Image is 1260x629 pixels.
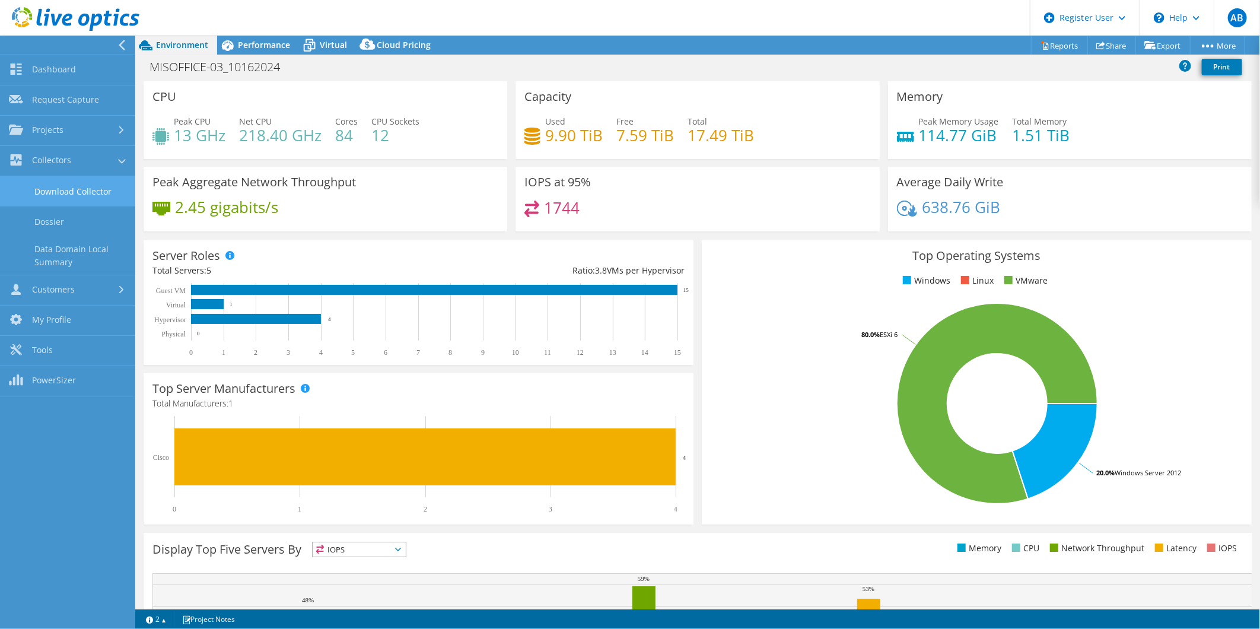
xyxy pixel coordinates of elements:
a: 2 [138,612,174,627]
text: 3 [287,348,290,357]
li: Network Throughput [1047,542,1144,555]
h4: 218.40 GHz [239,129,322,142]
text: 0 [173,505,176,513]
span: Total [688,116,707,127]
text: 10 [512,348,519,357]
h4: 7.59 TiB [616,129,674,142]
text: 59% [638,575,650,582]
text: Physical [161,330,186,338]
h3: Memory [897,90,943,103]
span: Used [545,116,565,127]
span: Peak CPU [174,116,211,127]
h3: CPU [152,90,176,103]
text: 14 [641,348,648,357]
text: Virtual [166,301,186,309]
h4: 13 GHz [174,129,225,142]
h4: 9.90 TiB [545,129,603,142]
h3: Server Roles [152,249,220,262]
text: 4 [683,454,686,461]
li: VMware [1001,274,1048,287]
h3: Top Operating Systems [711,249,1243,262]
text: 15 [674,348,681,357]
text: Cisco [153,453,169,462]
tspan: 20.0% [1096,468,1115,477]
a: Export [1135,36,1191,55]
span: AB [1228,8,1247,27]
li: CPU [1009,542,1039,555]
h3: IOPS at 95% [524,176,591,189]
a: More [1190,36,1245,55]
li: IOPS [1204,542,1237,555]
h4: 1.51 TiB [1013,129,1070,142]
text: 9 [481,348,485,357]
text: 11 [544,348,551,357]
a: Print [1202,59,1242,75]
span: CPU Sockets [371,116,419,127]
span: 5 [206,265,211,276]
div: Total Servers: [152,264,418,277]
text: Hypervisor [154,316,186,324]
h4: 2.45 gigabits/s [175,201,278,214]
h4: 17.49 TiB [688,129,754,142]
text: 4 [328,316,331,322]
svg: \n [1154,12,1164,23]
li: Memory [954,542,1001,555]
h1: MISOFFICE-03_10162024 [144,61,298,74]
text: 8 [448,348,452,357]
text: Guest VM [156,287,186,295]
span: Net CPU [239,116,272,127]
tspan: 80.0% [861,330,880,339]
span: 3.8 [595,265,607,276]
div: Ratio: VMs per Hypervisor [418,264,684,277]
span: IOPS [313,542,406,557]
a: Project Notes [174,612,243,627]
span: Total Memory [1013,116,1067,127]
text: 1 [298,505,301,513]
h4: 84 [335,129,358,142]
text: 5 [351,348,355,357]
li: Linux [958,274,994,287]
text: 4 [674,505,677,513]
span: 1 [228,398,233,409]
text: 4 [319,348,323,357]
text: 3 [549,505,552,513]
text: 12 [577,348,584,357]
text: 2 [424,505,427,513]
span: Free [616,116,634,127]
li: Latency [1152,542,1197,555]
h3: Top Server Manufacturers [152,382,295,395]
text: 0 [197,331,200,336]
text: 7 [416,348,420,357]
text: 2 [254,348,257,357]
span: Performance [238,39,290,50]
span: Peak Memory Usage [919,116,999,127]
tspan: Windows Server 2012 [1115,468,1181,477]
text: 1 [230,301,233,307]
text: 0 [189,348,193,357]
text: 15 [683,287,689,293]
h4: 1744 [544,201,580,214]
text: 13 [609,348,616,357]
h4: 638.76 GiB [922,201,1000,214]
text: 48% [302,596,314,603]
text: 53% [863,585,874,592]
li: Windows [900,274,950,287]
h4: 114.77 GiB [919,129,999,142]
text: 6 [384,348,387,357]
h3: Peak Aggregate Network Throughput [152,176,356,189]
span: Cores [335,116,358,127]
span: Cloud Pricing [377,39,431,50]
tspan: ESXi 6 [880,330,898,339]
h3: Capacity [524,90,571,103]
a: Share [1087,36,1136,55]
h4: 12 [371,129,419,142]
a: Reports [1031,36,1088,55]
span: Environment [156,39,208,50]
text: 1 [222,348,225,357]
h3: Average Daily Write [897,176,1004,189]
h4: Total Manufacturers: [152,397,685,410]
span: Virtual [320,39,347,50]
